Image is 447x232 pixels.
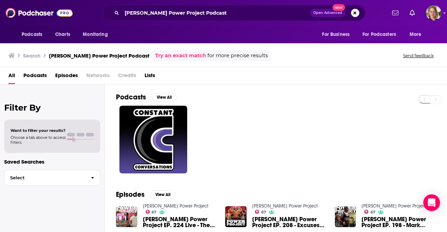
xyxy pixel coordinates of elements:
[145,70,155,84] a: Lists
[4,170,100,186] button: Select
[252,203,318,209] a: Mark Bell's Power Project
[23,70,47,84] a: Podcasts
[8,70,15,84] a: All
[55,30,70,39] span: Charts
[146,210,157,214] a: 67
[364,210,375,214] a: 67
[83,30,108,39] span: Monitoring
[49,52,149,59] h3: [PERSON_NAME] Power Project Podcast
[116,190,175,199] a: EpisodesView All
[152,93,177,102] button: View All
[313,11,342,15] span: Open Advanced
[225,206,247,227] img: Mark Bell's Power Project EP. 208 - Excuses From Mark Bell’s iPhone
[317,28,358,41] button: open menu
[150,190,175,199] button: View All
[4,103,100,113] h2: Filter By
[10,135,66,145] span: Choose a tab above to access filters.
[55,70,78,84] a: Episodes
[118,70,136,84] span: Credits
[371,211,375,214] span: 67
[86,70,110,84] span: Networks
[310,9,345,17] button: Open AdvancedNew
[143,216,217,228] a: Mark Bell's Power Project EP. 224 Live - The Best Lookin' Podcast in the World
[143,216,217,228] span: [PERSON_NAME] Power Project EP. 224 Live - The Best Lookin' Podcast in the World
[116,93,146,102] h2: Podcasts
[361,216,436,228] span: [PERSON_NAME] Power Project EP. 198 - Mark Benched 501 in Competition!
[252,216,327,228] span: [PERSON_NAME] Power Project EP. 208 - Excuses From [PERSON_NAME] iPhone
[5,175,85,180] span: Select
[152,211,156,214] span: 67
[4,158,100,165] p: Saved Searches
[407,7,418,19] a: Show notifications dropdown
[410,30,422,39] span: More
[426,5,441,21] img: User Profile
[103,5,365,21] div: Search podcasts, credits, & more...
[207,52,268,60] span: for more precise results
[423,194,440,211] div: Open Intercom Messenger
[335,206,356,227] img: Mark Bell's Power Project EP. 198 - Mark Benched 501 in Competition!
[332,4,345,11] span: New
[322,30,350,39] span: For Business
[116,93,177,102] a: PodcastsView All
[252,216,327,228] a: Mark Bell's Power Project EP. 208 - Excuses From Mark Bell’s iPhone
[362,30,396,39] span: For Podcasters
[6,6,73,20] img: Podchaser - Follow, Share and Rate Podcasts
[426,5,441,21] span: Logged in as AriFortierPr
[405,28,430,41] button: open menu
[51,28,74,41] a: Charts
[17,28,51,41] button: open menu
[358,28,406,41] button: open menu
[143,203,208,209] a: Mark Bell's Power Project
[361,216,436,228] a: Mark Bell's Power Project EP. 198 - Mark Benched 501 in Competition!
[122,7,310,18] input: Search podcasts, credits, & more...
[116,190,145,199] h2: Episodes
[389,7,401,19] a: Show notifications dropdown
[261,211,266,214] span: 67
[22,30,42,39] span: Podcasts
[116,206,137,227] img: Mark Bell's Power Project EP. 224 Live - The Best Lookin' Podcast in the World
[78,28,117,41] button: open menu
[255,210,266,214] a: 67
[361,203,427,209] a: Mark Bell's Power Project
[23,52,41,59] h3: Search
[426,5,441,21] button: Show profile menu
[10,128,66,133] span: Want to filter your results?
[401,53,436,59] button: Send feedback
[155,52,206,60] a: Try an exact match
